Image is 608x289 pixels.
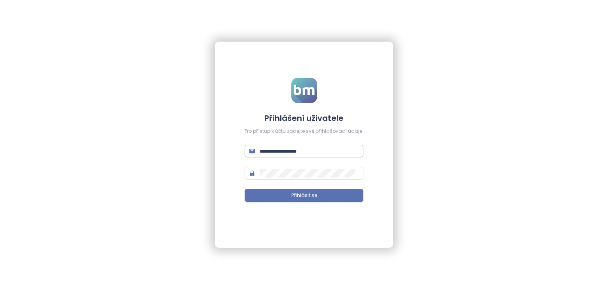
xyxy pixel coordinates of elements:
span: mail [249,148,255,154]
span: Přihlásit se [291,192,317,199]
span: lock [249,170,255,176]
div: Pro přístup k účtu zadejte své přihlašovací údaje. [245,128,363,135]
h4: Přihlášení uživatele [245,113,363,124]
img: logo [291,78,317,103]
button: Přihlásit se [245,189,363,202]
